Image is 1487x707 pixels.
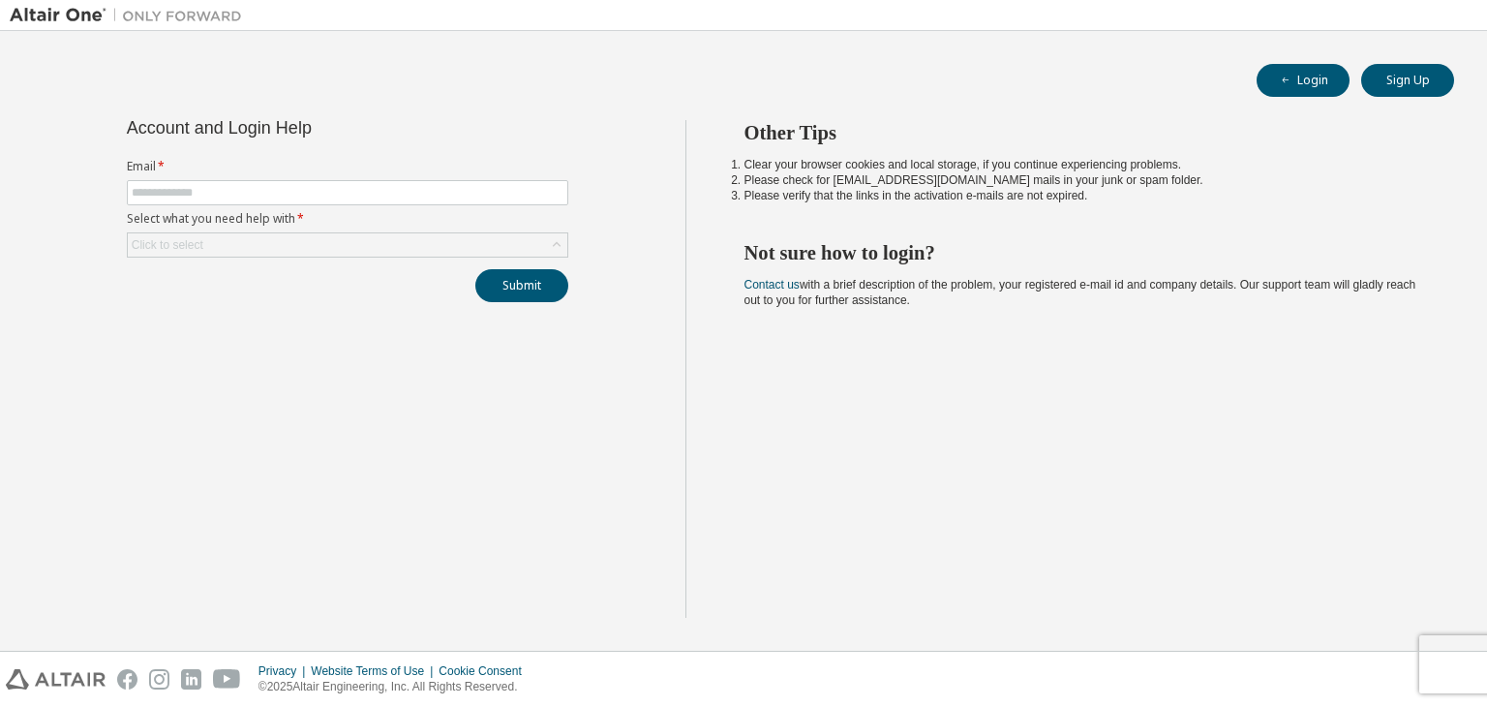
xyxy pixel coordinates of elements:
button: Sign Up [1361,64,1454,97]
li: Please verify that the links in the activation e-mails are not expired. [744,188,1420,203]
p: © 2025 Altair Engineering, Inc. All Rights Reserved. [258,679,533,695]
img: Altair One [10,6,252,25]
div: Cookie Consent [439,663,532,679]
div: Website Terms of Use [311,663,439,679]
div: Privacy [258,663,311,679]
img: altair_logo.svg [6,669,106,690]
button: Submit [475,269,568,302]
h2: Not sure how to login? [744,240,1420,265]
img: youtube.svg [213,669,241,690]
div: Click to select [132,237,203,253]
li: Please check for [EMAIL_ADDRESS][DOMAIN_NAME] mails in your junk or spam folder. [744,172,1420,188]
button: Login [1257,64,1350,97]
div: Click to select [128,233,567,257]
div: Account and Login Help [127,120,480,136]
a: Contact us [744,278,800,292]
label: Email [127,159,568,174]
img: facebook.svg [117,669,137,690]
label: Select what you need help with [127,211,568,227]
span: with a brief description of the problem, your registered e-mail id and company details. Our suppo... [744,278,1416,307]
img: linkedin.svg [181,669,201,690]
li: Clear your browser cookies and local storage, if you continue experiencing problems. [744,157,1420,172]
h2: Other Tips [744,120,1420,145]
img: instagram.svg [149,669,169,690]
